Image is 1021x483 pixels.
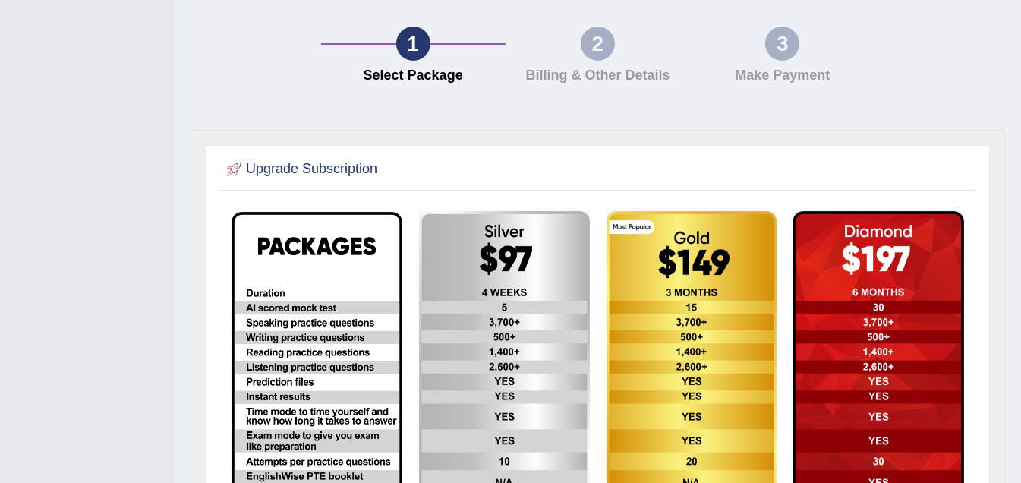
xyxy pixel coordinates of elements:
[581,27,615,61] div: 2
[223,158,377,181] h2: Upgrade Subscription
[765,27,799,61] div: 3
[698,68,867,84] h4: Make Payment
[513,68,682,84] h4: Billing & Other Details
[329,68,498,84] h4: Select Package
[396,27,430,61] div: 1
